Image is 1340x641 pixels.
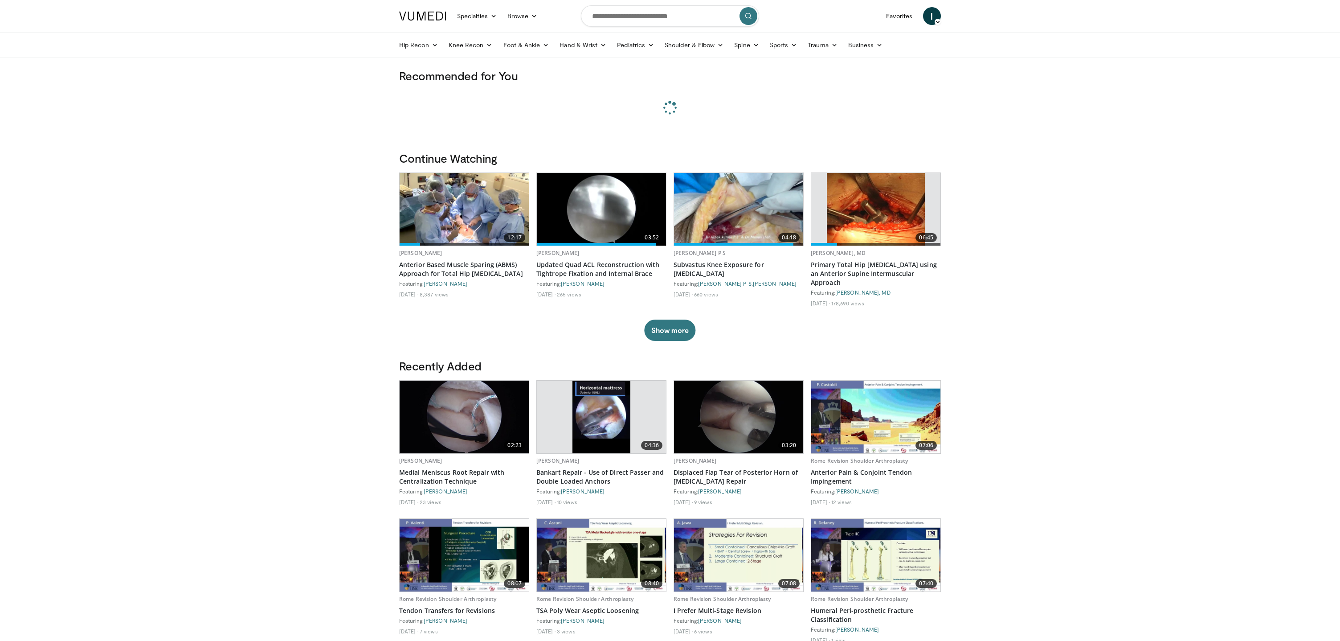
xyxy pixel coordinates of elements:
[424,617,467,624] a: [PERSON_NAME]
[400,173,529,246] a: 12:17
[536,617,666,624] div: Featuring:
[399,617,529,624] div: Featuring:
[399,359,941,373] h3: Recently Added
[753,280,797,287] a: [PERSON_NAME]
[843,36,888,54] a: Business
[399,595,496,603] a: Rome Revision Shoulder Arthroplasty
[400,381,529,453] img: 926032fc-011e-4e04-90f2-afa899d7eae5.620x360_q85_upscale.jpg
[536,291,556,298] li: [DATE]
[811,595,908,603] a: Rome Revision Shoulder Arthroplasty
[504,579,525,588] span: 08:07
[674,381,803,453] a: 03:20
[536,457,580,464] a: [PERSON_NAME]
[537,173,666,246] img: 8c098bdf-f581-435c-8768-73c344552be3.620x360_q85_upscale.jpg
[827,173,925,246] img: 263423_3.png.620x360_q85_upscale.jpg
[694,291,718,298] li: 660 views
[778,441,800,450] span: 03:20
[674,173,803,246] a: 04:18
[400,173,529,246] img: d8369c01-9f89-482a-b98f-10fadee8acc3.620x360_q85_upscale.jpg
[674,173,803,246] img: 6c8907e6-4ed5-4234-aa06-c09d24b4499e.620x360_q85_upscale.jpg
[424,488,467,494] a: [PERSON_NAME]
[557,628,576,635] li: 3 views
[674,498,693,505] li: [DATE]
[536,498,556,505] li: [DATE]
[694,628,712,635] li: 6 views
[698,488,742,494] a: [PERSON_NAME]
[536,628,556,635] li: [DATE]
[811,260,941,287] a: Primary Total Hip [MEDICAL_DATA] using an Anterior Supine Intermuscular Approach
[399,280,529,287] div: Featuring:
[811,457,908,464] a: Rome Revision Shoulder Arthroplasty
[641,441,662,450] span: 04:36
[452,7,502,25] a: Specialties
[420,628,438,635] li: 7 views
[536,249,580,257] a: [PERSON_NAME]
[561,488,605,494] a: [PERSON_NAME]
[399,606,529,615] a: Tendon Transfers for Revisions
[831,300,864,307] li: 178,690 views
[674,519,803,592] img: a3fe917b-418f-4b37-ad2e-b0d12482d850.620x360_q85_upscale.jpg
[811,289,941,296] div: Featuring:
[835,488,879,494] a: [PERSON_NAME]
[811,468,941,486] a: Anterior Pain & Conjoint Tendon Impingement
[399,12,446,21] img: VuMedi Logo
[399,260,529,278] a: Anterior Based Muscle Sparing (ABMS) Approach for Total Hip [MEDICAL_DATA]
[644,320,695,341] button: Show more
[504,441,525,450] span: 02:23
[420,291,449,298] li: 8,387 views
[424,280,467,287] a: [PERSON_NAME]
[420,498,441,505] li: 23 views
[811,381,940,453] img: 8037028b-5014-4d38-9a8c-71d966c81743.620x360_q85_upscale.jpg
[399,249,442,257] a: [PERSON_NAME]
[572,381,631,453] img: cd449402-123d-47f7-b112-52d159f17939.620x360_q85_upscale.jpg
[915,579,937,588] span: 07:40
[400,519,529,592] a: 08:07
[778,579,800,588] span: 07:08
[581,5,759,27] input: Search topics, interventions
[698,280,752,287] a: [PERSON_NAME] P S
[674,519,803,592] a: 07:08
[536,606,666,615] a: TSA Poly Wear Aseptic Loosening
[557,291,581,298] li: 265 views
[504,233,525,242] span: 12:17
[698,617,742,624] a: [PERSON_NAME]
[502,7,543,25] a: Browse
[674,280,804,287] div: Featuring: ,
[537,519,666,592] img: b9682281-d191-4971-8e2c-52cd21f8feaa.620x360_q85_upscale.jpg
[811,606,941,624] a: Humeral Peri-prosthetic Fracture Classification
[399,468,529,486] a: Medial Meniscus Root Repair with Centralization Technique
[536,280,666,287] div: Featuring:
[881,7,918,25] a: Favorites
[537,519,666,592] a: 08:40
[915,233,937,242] span: 06:45
[674,595,771,603] a: Rome Revision Shoulder Arthroplasty
[537,173,666,246] a: 03:52
[802,36,843,54] a: Trauma
[915,441,937,450] span: 07:06
[694,498,712,505] li: 9 views
[831,498,852,505] li: 12 views
[674,488,804,495] div: Featuring:
[923,7,941,25] a: I
[674,457,717,464] a: [PERSON_NAME]
[641,579,662,588] span: 08:40
[811,498,830,505] li: [DATE]
[674,381,803,453] img: 2649116b-05f8-405c-a48f-a284a947b030.620x360_q85_upscale.jpg
[674,249,726,257] a: [PERSON_NAME] P S
[674,606,804,615] a: I Prefer Multi-Stage Revision
[674,291,693,298] li: [DATE]
[674,260,804,278] a: Subvastus Knee Exposure for [MEDICAL_DATA]
[399,498,418,505] li: [DATE]
[399,69,941,83] h3: Recommended for You
[394,36,443,54] a: Hip Recon
[399,457,442,464] a: [PERSON_NAME]
[811,173,940,246] a: 06:45
[811,249,866,257] a: [PERSON_NAME], MD
[674,628,693,635] li: [DATE]
[498,36,555,54] a: Foot & Ankle
[400,519,529,592] img: f121adf3-8f2a-432a-ab04-b981073a2ae5.620x360_q85_upscale.jpg
[674,617,804,624] div: Featuring:
[641,233,662,242] span: 03:52
[778,233,800,242] span: 04:18
[400,381,529,453] a: 02:23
